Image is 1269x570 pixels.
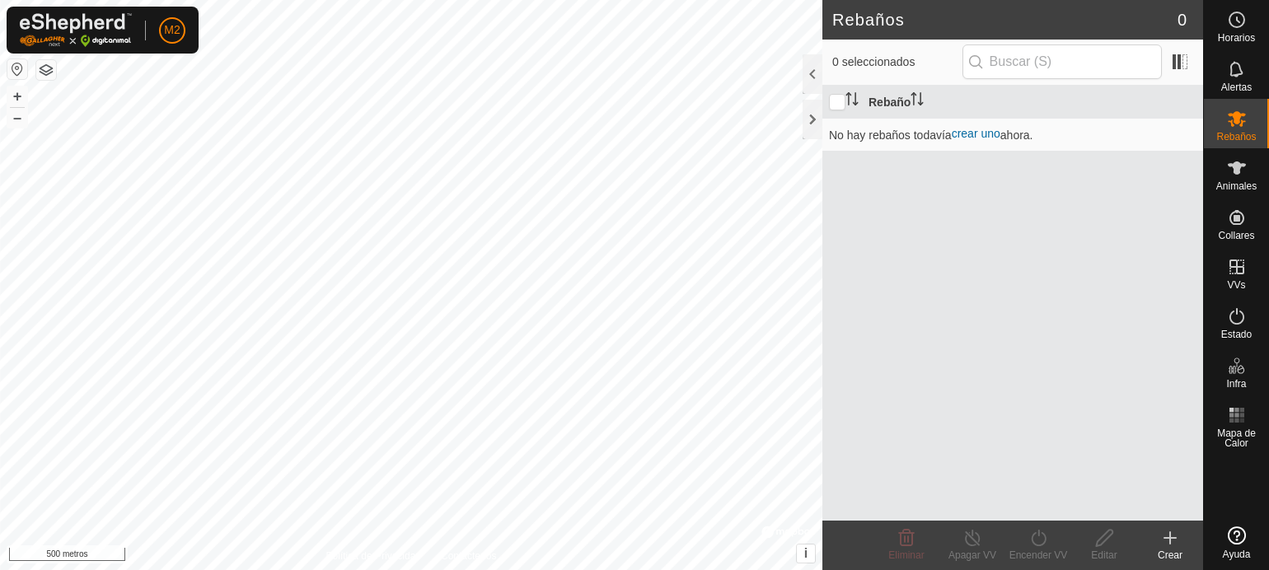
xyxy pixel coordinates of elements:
[1000,128,1033,142] font: ahora.
[326,550,421,562] font: Política de Privacidad
[20,13,132,47] img: Logotipo de Gallagher
[1227,279,1245,291] font: VVs
[1158,549,1182,561] font: Crear
[911,95,924,108] p-sorticon: Activar para ordenar
[948,549,996,561] font: Apagar VV
[1221,82,1252,93] font: Alertas
[1216,180,1257,192] font: Animales
[888,549,924,561] font: Eliminar
[326,549,421,563] a: Política de Privacidad
[441,549,496,563] a: Contáctenos
[1009,549,1068,561] font: Encender VV
[7,108,27,128] button: –
[797,544,815,563] button: i
[164,23,180,36] font: M2
[1226,378,1246,390] font: Infra
[1223,549,1251,560] font: Ayuda
[962,44,1162,79] input: Buscar (S)
[1178,11,1187,29] font: 0
[829,128,952,142] font: No hay rebaños todavía
[7,86,27,106] button: +
[832,11,905,29] font: Rebaños
[441,550,496,562] font: Contáctenos
[845,95,859,108] p-sorticon: Activar para ordenar
[1218,32,1255,44] font: Horarios
[869,96,911,109] font: Rebaño
[7,59,27,79] button: Restablecer Mapa
[1218,230,1254,241] font: Collares
[1216,131,1256,142] font: Rebaños
[1091,549,1117,561] font: Editar
[952,127,1000,140] a: crear uno
[832,55,915,68] font: 0 seleccionados
[1217,427,1256,449] font: Mapa de Calor
[804,546,808,560] font: i
[36,60,56,80] button: Capas del Mapa
[1221,329,1252,340] font: Estado
[13,109,21,126] font: –
[13,87,22,105] font: +
[1204,520,1269,566] a: Ayuda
